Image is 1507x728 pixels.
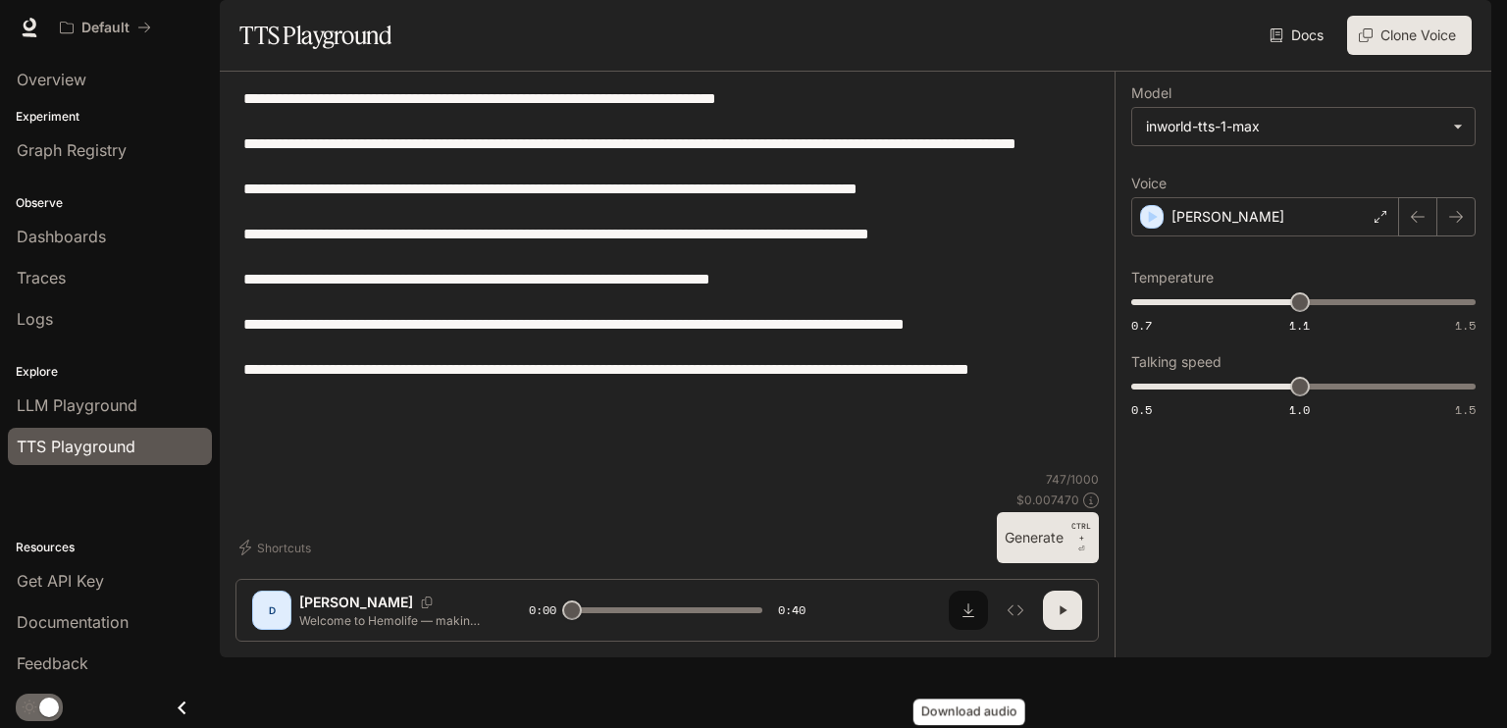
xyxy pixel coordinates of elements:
[235,532,319,563] button: Shortcuts
[1131,177,1167,190] p: Voice
[1132,108,1475,145] div: inworld-tts-1-max
[239,16,391,55] h1: TTS Playground
[1289,317,1310,334] span: 1.1
[299,612,482,629] p: Welcome to Hemolife — making blood donation smarter, safer, and more rewarding. Once you open the...
[1071,520,1091,555] p: ⏎
[51,8,160,47] button: All workspaces
[299,593,413,612] p: [PERSON_NAME]
[949,591,988,630] button: Download audio
[913,699,1025,725] div: Download audio
[1016,492,1079,508] p: $ 0.007470
[256,595,287,626] div: D
[1266,16,1331,55] a: Docs
[529,600,556,620] span: 0:00
[1289,401,1310,418] span: 1.0
[1171,207,1284,227] p: [PERSON_NAME]
[778,600,805,620] span: 0:40
[413,597,441,608] button: Copy Voice ID
[1071,520,1091,544] p: CTRL +
[1455,317,1476,334] span: 1.5
[1455,401,1476,418] span: 1.5
[1131,271,1214,285] p: Temperature
[996,591,1035,630] button: Inspect
[1131,86,1171,100] p: Model
[1146,117,1443,136] div: inworld-tts-1-max
[1131,355,1221,369] p: Talking speed
[997,512,1099,563] button: GenerateCTRL +⏎
[1131,317,1152,334] span: 0.7
[1131,401,1152,418] span: 0.5
[81,20,130,36] p: Default
[1347,16,1472,55] button: Clone Voice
